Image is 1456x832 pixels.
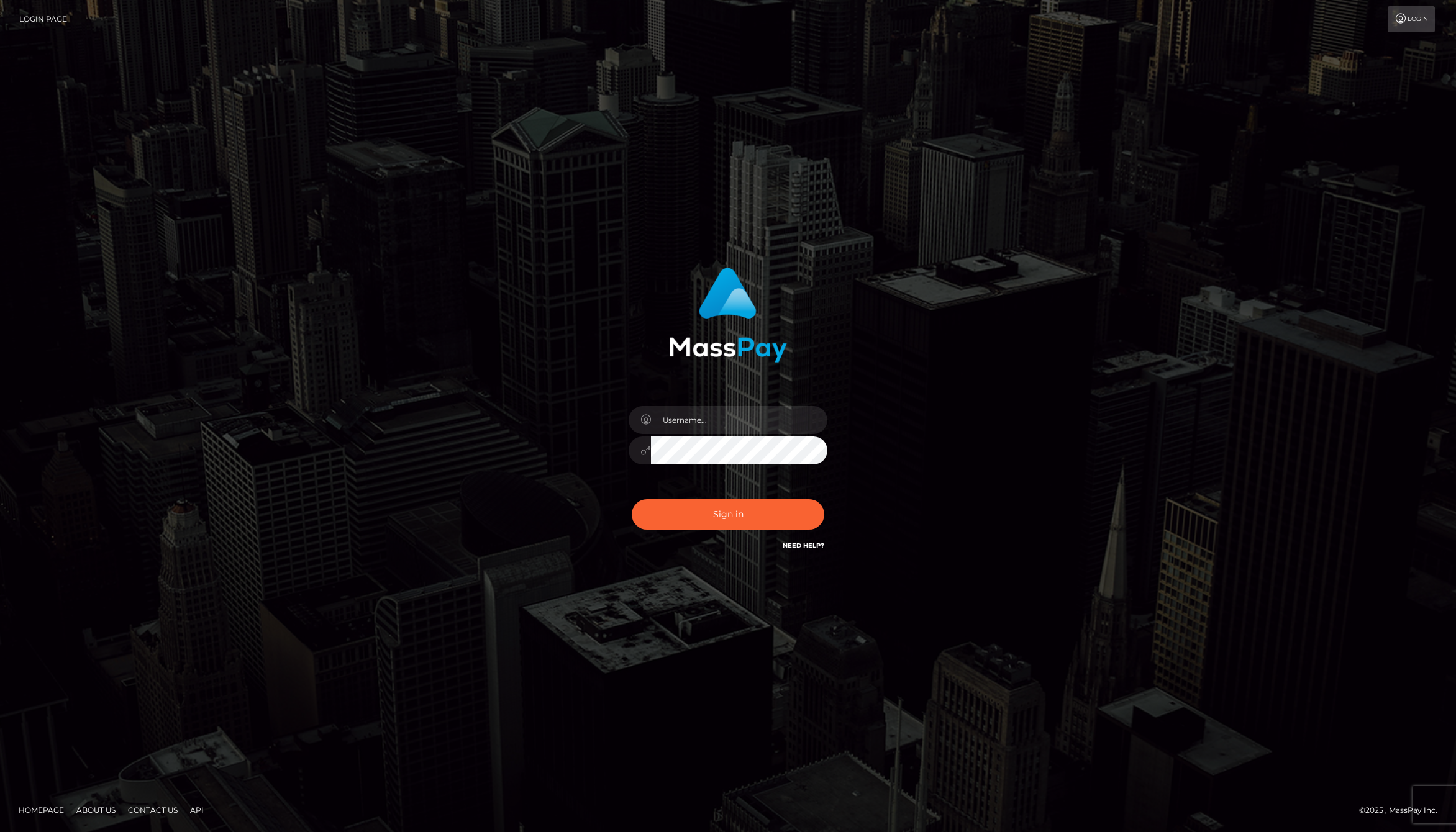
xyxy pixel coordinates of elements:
div: © 2025 , MassPay Inc. [1359,803,1447,817]
input: Username... [651,406,827,434]
button: Sign in [632,499,824,530]
a: Login Page [19,6,67,32]
a: Contact Us [123,800,183,820]
a: Homepage [14,800,69,820]
a: About Us [71,800,121,820]
img: MassPay Login [669,268,787,363]
a: API [185,800,209,820]
a: Login [1388,6,1435,32]
a: Need Help? [783,541,824,549]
